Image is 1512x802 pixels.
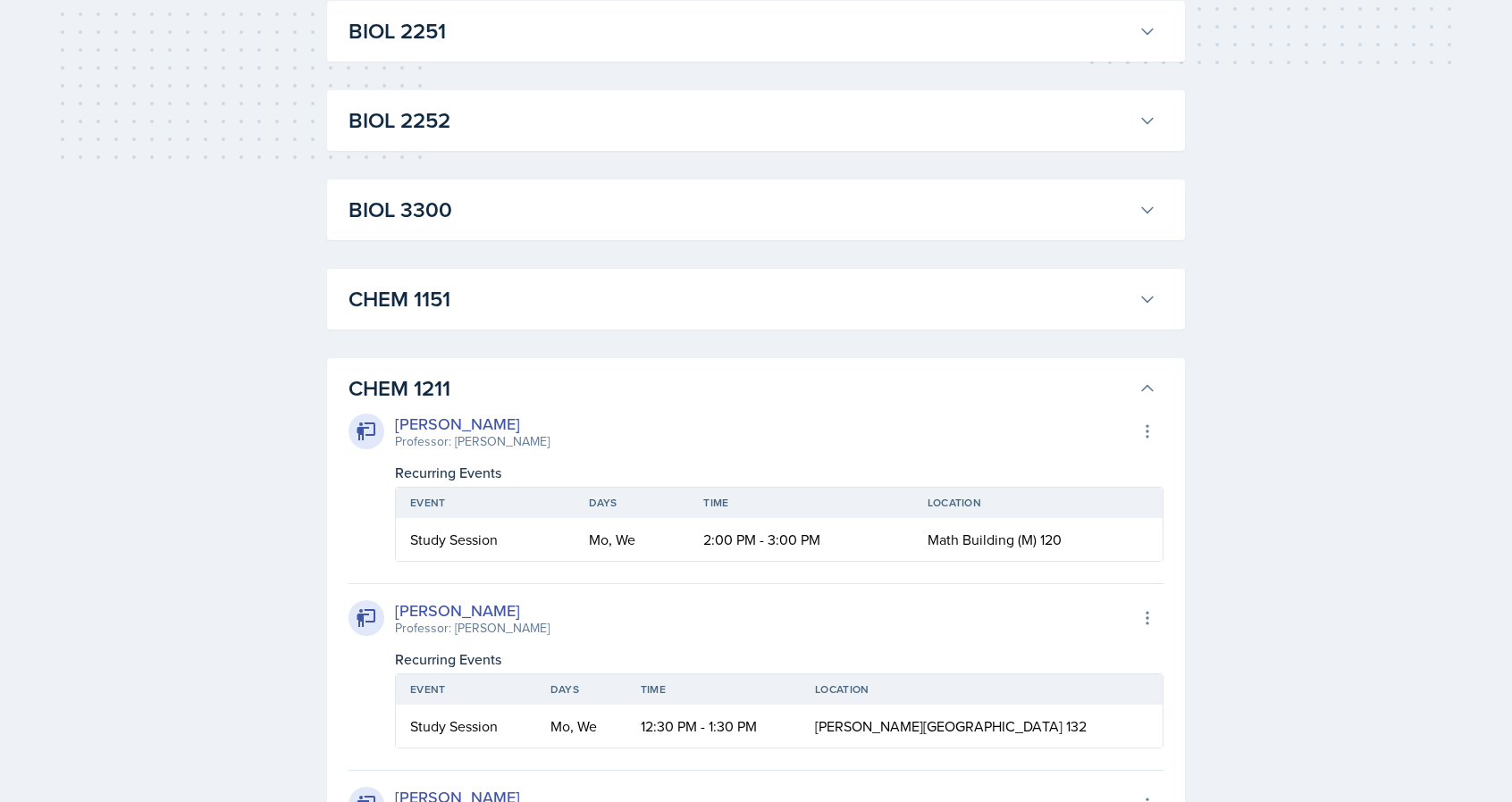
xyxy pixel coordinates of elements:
td: Mo, We [536,705,626,748]
button: BIOL 3300 [345,190,1160,230]
button: CHEM 1211 [345,369,1160,408]
span: Math Building (M) 120 [928,530,1062,549]
th: Time [689,488,912,518]
div: Study Session [410,715,522,737]
h3: BIOL 2252 [349,104,1131,137]
h3: BIOL 3300 [349,194,1131,226]
td: Mo, We [575,518,690,561]
div: Recurring Events [395,462,1163,483]
th: Time [626,674,801,705]
th: Event [396,488,575,518]
td: 2:00 PM - 3:00 PM [689,518,912,561]
td: 12:30 PM - 1:30 PM [626,705,801,748]
th: Location [913,488,1163,518]
div: Professor: [PERSON_NAME] [395,619,550,638]
div: [PERSON_NAME] [395,412,550,436]
h3: CHEM 1211 [349,372,1131,405]
th: Days [575,488,690,518]
button: BIOL 2252 [345,101,1160,140]
div: Study Session [410,529,560,550]
button: BIOL 2251 [345,12,1160,51]
h3: CHEM 1151 [349,283,1131,315]
button: CHEM 1151 [345,280,1160,319]
div: Recurring Events [395,648,1163,670]
div: Professor: [PERSON_NAME] [395,432,550,451]
th: Location [801,674,1163,705]
h3: BIOL 2251 [349,15,1131,47]
th: Event [396,674,536,705]
span: [PERSON_NAME][GEOGRAPHIC_DATA] 132 [815,716,1087,736]
th: Days [536,674,626,705]
div: [PERSON_NAME] [395,598,550,622]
